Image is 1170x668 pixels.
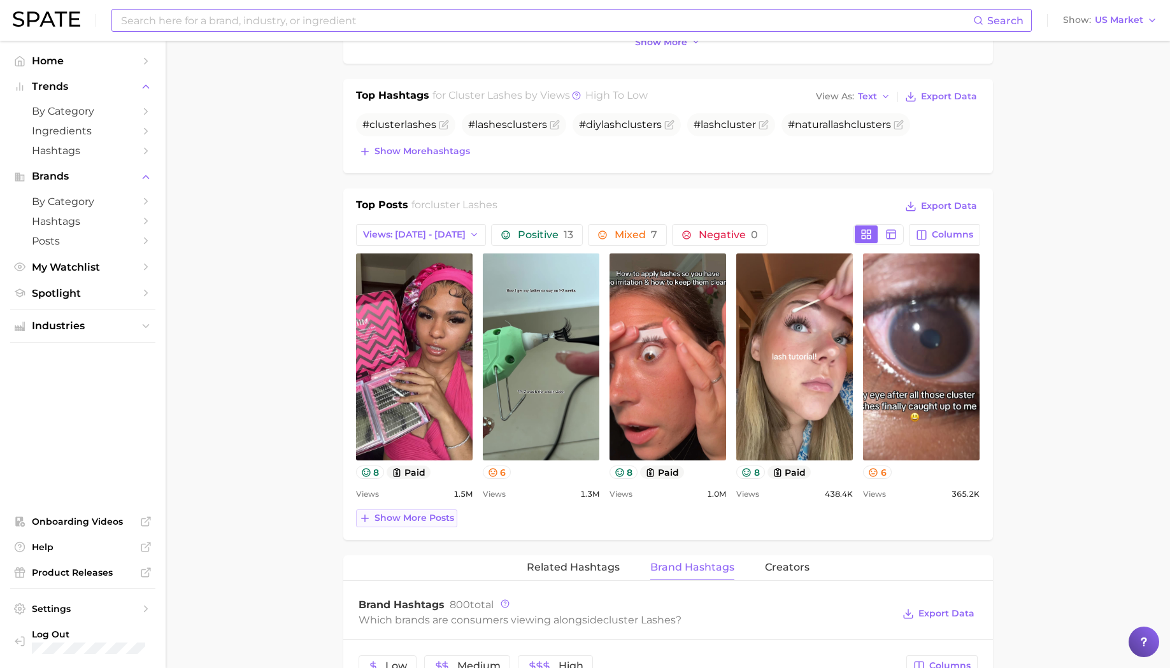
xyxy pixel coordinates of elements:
[10,563,155,582] a: Product Releases
[694,118,756,131] span: #lash
[580,487,599,502] span: 1.3m
[507,118,542,131] span: cluster
[651,229,657,241] span: 7
[404,118,436,131] span: lashes
[10,231,155,251] a: Posts
[932,229,973,240] span: Columns
[13,11,80,27] img: SPATE
[356,197,408,217] h1: Top Posts
[550,120,560,130] button: Flag as miscategorized or irrelevant
[448,89,522,101] span: cluster lashes
[825,487,853,502] span: 438.4k
[527,562,620,573] span: Related Hashtags
[699,230,758,240] span: Negative
[362,118,436,131] span: #
[375,513,454,523] span: Show more posts
[32,603,134,615] span: Settings
[32,55,134,67] span: Home
[751,229,758,241] span: 0
[650,562,734,573] span: Brand Hashtags
[432,88,648,106] h2: for by Views
[10,141,155,160] a: Hashtags
[10,257,155,277] a: My Watchlist
[579,118,662,131] span: #diylash s
[721,118,756,131] span: cluster
[894,120,904,130] button: Flag as miscategorized or irrelevant
[765,562,810,573] span: Creators
[32,287,134,299] span: Spotlight
[32,105,134,117] span: by Category
[921,201,977,211] span: Export Data
[356,88,429,106] h1: Top Hashtags
[468,118,547,131] span: # s
[453,487,473,502] span: 1.5m
[952,487,980,502] span: 365.2k
[32,171,134,182] span: Brands
[369,118,404,131] span: cluster
[425,199,497,211] span: cluster lashes
[10,101,155,121] a: by Category
[632,34,704,51] button: Show more
[10,211,155,231] a: Hashtags
[909,224,980,246] button: Columns
[610,465,638,479] button: 8
[635,37,687,48] span: Show more
[483,465,511,479] button: 6
[10,192,155,211] a: by Category
[921,91,977,102] span: Export Data
[1063,17,1091,24] span: Show
[10,512,155,531] a: Onboarding Videos
[32,261,134,273] span: My Watchlist
[450,599,470,611] span: 800
[439,120,449,130] button: Flag as miscategorized or irrelevant
[736,465,765,479] button: 8
[10,121,155,141] a: Ingredients
[32,541,134,553] span: Help
[788,118,891,131] span: #naturallash s
[858,93,877,100] span: Text
[10,77,155,96] button: Trends
[375,146,470,157] span: Show more hashtags
[356,224,487,246] button: Views: [DATE] - [DATE]
[918,608,974,619] span: Export Data
[10,316,155,336] button: Industries
[10,537,155,557] a: Help
[475,118,507,131] span: lashes
[356,143,473,160] button: Show morehashtags
[899,605,977,623] button: Export Data
[483,487,506,502] span: Views
[664,120,674,130] button: Flag as miscategorized or irrelevant
[32,195,134,208] span: by Category
[32,145,134,157] span: Hashtags
[603,614,676,626] span: cluster lashes
[32,235,134,247] span: Posts
[518,230,573,240] span: Positive
[902,88,980,106] button: Export Data
[356,487,379,502] span: Views
[1095,17,1143,24] span: US Market
[359,599,445,611] span: Brand Hashtags
[610,487,632,502] span: Views
[851,118,886,131] span: cluster
[759,120,769,130] button: Flag as miscategorized or irrelevant
[736,487,759,502] span: Views
[32,516,134,527] span: Onboarding Videos
[411,197,497,217] h2: for
[1060,12,1160,29] button: ShowUS Market
[10,599,155,618] a: Settings
[640,465,684,479] button: paid
[10,625,155,658] a: Log out. Currently logged in with e-mail mzreik@lashcoholding.com.
[585,89,648,101] span: high to low
[10,51,155,71] a: Home
[615,230,657,240] span: Mixed
[356,465,385,479] button: 8
[32,81,134,92] span: Trends
[622,118,657,131] span: cluster
[863,487,886,502] span: Views
[120,10,973,31] input: Search here for a brand, industry, or ingredient
[387,465,431,479] button: paid
[359,611,894,629] div: Which brands are consumers viewing alongside ?
[813,89,894,105] button: View AsText
[32,629,157,640] span: Log Out
[32,567,134,578] span: Product Releases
